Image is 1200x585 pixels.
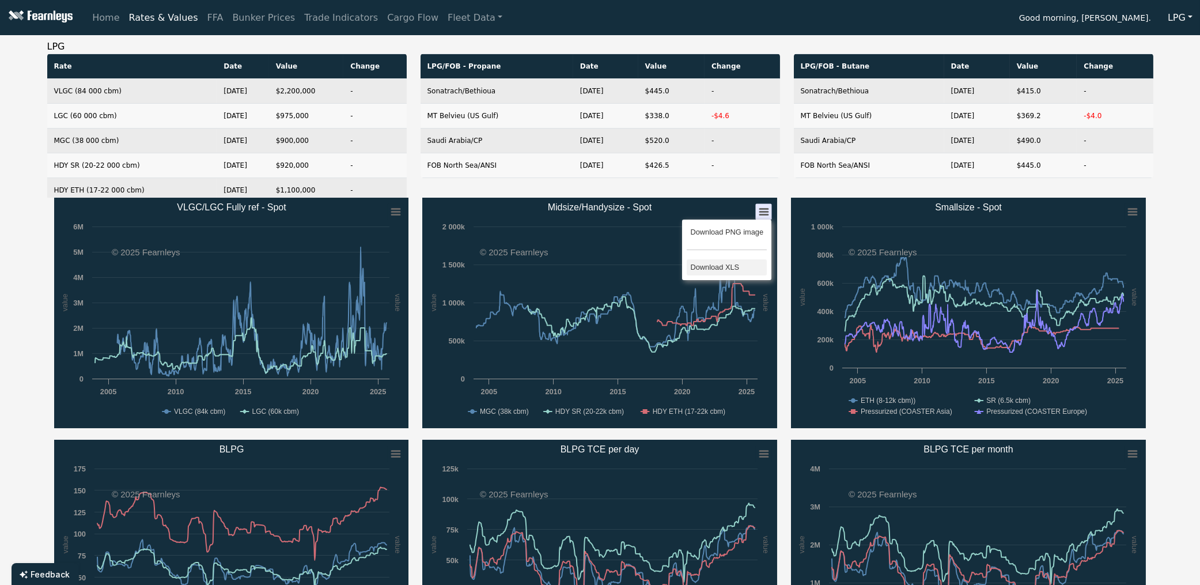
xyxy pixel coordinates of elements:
text: 2M [73,324,84,333]
td: - [343,178,406,203]
text: 125k [442,465,459,473]
th: Value [1010,54,1077,79]
text: BLPG TCE per month [924,444,1013,454]
text: value [60,294,69,312]
td: Saudi Arabia/CP [421,129,573,153]
text: 0 [830,364,834,372]
text: 2025 [369,387,385,396]
td: $490.0 [1010,129,1077,153]
text: 100 [73,530,85,538]
td: [DATE] [217,79,268,104]
text: 2 000k [442,222,465,231]
td: [DATE] [944,104,1010,129]
td: [DATE] [944,129,1010,153]
text: Pressurized (COASTER Asia) [861,407,952,416]
a: Bunker Prices [228,6,300,29]
td: - [343,79,406,104]
a: Home [88,6,124,29]
text: 175 [73,465,85,473]
text: 6M [73,222,84,231]
text: 0 [79,375,83,383]
td: FOB North Sea/ANSI [794,153,944,178]
text: 2005 [100,387,116,396]
text: © 2025 Fearnleys [849,489,917,499]
span: Good morning, [PERSON_NAME]. [1019,9,1151,29]
text: value [762,536,770,554]
text: ETH (8-12k cbm)) [861,397,915,405]
a: Trade Indicators [300,6,383,29]
text: value [798,288,807,306]
text: 4M [811,465,821,473]
text: 3M [73,299,84,307]
text: value [762,294,770,312]
td: - [705,153,780,178]
a: FFA [203,6,228,29]
text: 3M [811,503,821,511]
td: MT Belvieu (US Gulf) [421,104,573,129]
text: BLPG TCE per day [561,444,639,454]
text: 5M [73,248,84,256]
text: 2015 [610,387,626,396]
text: value [393,536,402,554]
td: HDY SR (20-22 000 cbm) [47,153,217,178]
td: VLGC (84 000 cbm) [47,79,217,104]
td: [DATE] [573,129,638,153]
td: $426.5 [638,153,705,178]
td: $445.0 [1010,153,1077,178]
td: [DATE] [573,104,638,129]
text: 125 [73,508,85,517]
svg: Midsize/Handysize - Spot [422,198,777,428]
a: Rates & Values [124,6,203,29]
th: Date [944,54,1010,79]
td: Sonatrach/Bethioua [421,79,573,104]
text: value [429,294,438,312]
td: -$4.0 [1077,104,1153,129]
td: [DATE] [217,104,268,129]
td: $445.0 [638,79,705,104]
text: value [798,536,807,554]
text: Midsize/Handysize - Spot [548,202,652,212]
text: Pressurized (COASTER Europe) [987,407,1088,416]
td: [DATE] [573,79,638,104]
text: 2020 [1043,376,1059,385]
a: Fleet Data [443,6,507,29]
text: 75k [446,526,459,534]
td: $415.0 [1010,79,1077,104]
svg: VLGC/LGC Fully ref - Spot [54,198,409,428]
td: LGC (60 000 cbm) [47,104,217,129]
text: 75 [77,552,85,560]
text: 150 [73,486,85,495]
text: 2015 [234,387,251,396]
text: 2025 [739,387,755,396]
text: © 2025 Fearnleys [849,247,917,257]
text: 100k [442,495,459,504]
text: © 2025 Fearnleys [480,247,548,257]
text: 2005 [850,376,866,385]
th: Date [217,54,268,79]
td: [DATE] [573,153,638,178]
text: 1 000k [442,299,465,307]
td: Saudi Arabia/CP [794,129,944,153]
text: 1 000k [811,222,834,231]
text: 2M [811,541,821,549]
td: [DATE] [217,153,268,178]
td: [DATE] [217,178,268,203]
td: $900,000 [269,129,344,153]
text: HDY ETH (17-22k cbm) [653,407,725,416]
td: - [705,79,780,104]
button: LPG [1160,7,1200,29]
th: Rate [47,54,217,79]
text: 2010 [914,376,930,385]
td: - [343,104,406,129]
td: [DATE] [944,153,1010,178]
td: -$4.6 [705,104,780,129]
td: $975,000 [269,104,344,129]
text: VLGC (84k cbm) [174,407,225,416]
td: - [1077,129,1153,153]
th: Change [1077,54,1153,79]
th: LPG/FOB - Propane [421,54,573,79]
text: LGC (60k cbm) [252,407,298,416]
svg: Smallsize - Spot [791,198,1146,428]
td: - [343,129,406,153]
text: 2020 [302,387,318,396]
